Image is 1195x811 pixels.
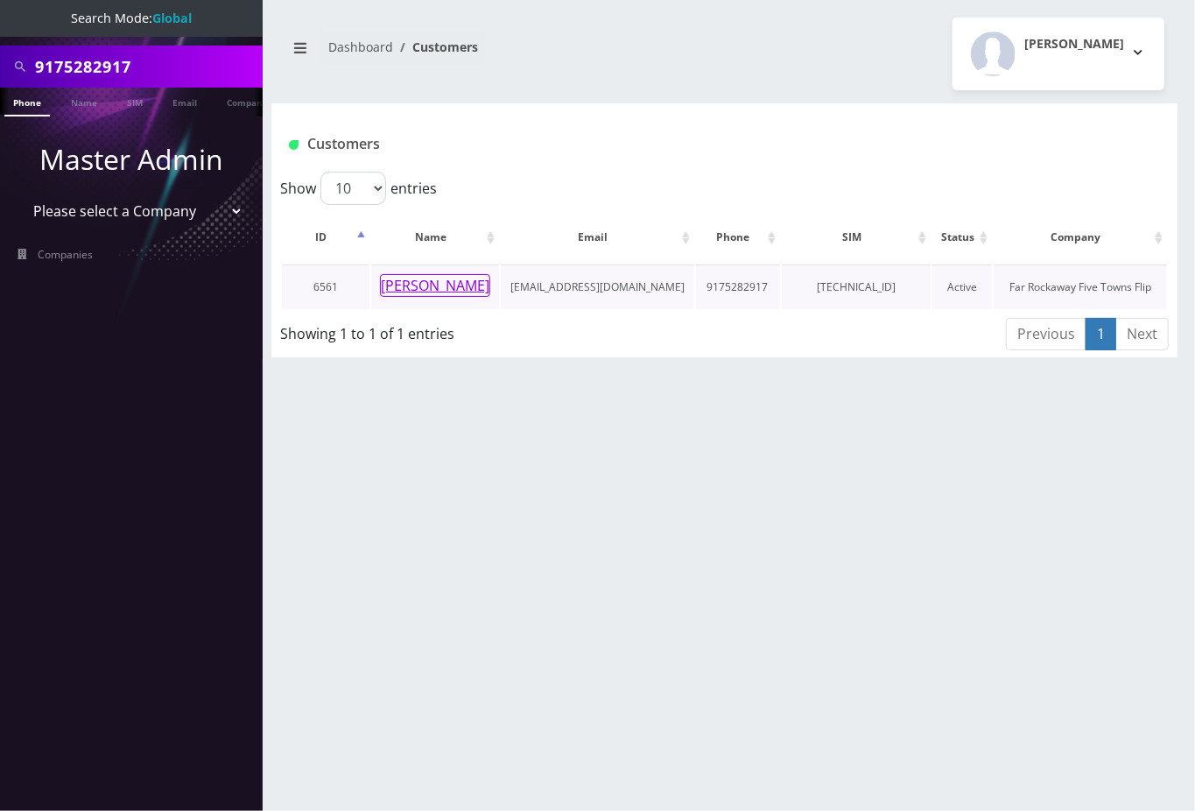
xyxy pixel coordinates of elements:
[39,247,94,262] span: Companies
[782,212,931,263] th: SIM: activate to sort column ascending
[164,88,206,115] a: Email
[328,39,393,55] a: Dashboard
[62,88,106,115] a: Name
[932,212,992,263] th: Status: activate to sort column ascending
[1115,318,1169,350] a: Next
[282,264,369,309] td: 6561
[501,212,694,263] th: Email: activate to sort column ascending
[696,264,780,309] td: 9175282917
[152,10,192,26] strong: Global
[501,264,694,309] td: [EMAIL_ADDRESS][DOMAIN_NAME]
[280,172,437,205] label: Show entries
[782,264,931,309] td: [TECHNICAL_ID]
[952,18,1164,90] button: [PERSON_NAME]
[994,212,1167,263] th: Company: activate to sort column ascending
[71,10,192,26] span: Search Mode:
[4,88,50,116] a: Phone
[35,50,258,83] input: Search All Companies
[282,212,369,263] th: ID: activate to sort column descending
[994,264,1167,309] td: Far Rockaway Five Towns Flip
[285,29,712,79] nav: breadcrumb
[393,38,478,56] li: Customers
[280,316,637,344] div: Showing 1 to 1 of 1 entries
[1024,37,1124,52] h2: [PERSON_NAME]
[289,136,1010,152] h1: Customers
[1086,318,1116,350] a: 1
[696,212,780,263] th: Phone: activate to sort column ascending
[380,274,490,297] button: [PERSON_NAME]
[320,172,386,205] select: Showentries
[371,212,499,263] th: Name: activate to sort column ascending
[118,88,151,115] a: SIM
[932,264,992,309] td: Active
[1006,318,1086,350] a: Previous
[218,88,277,115] a: Company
